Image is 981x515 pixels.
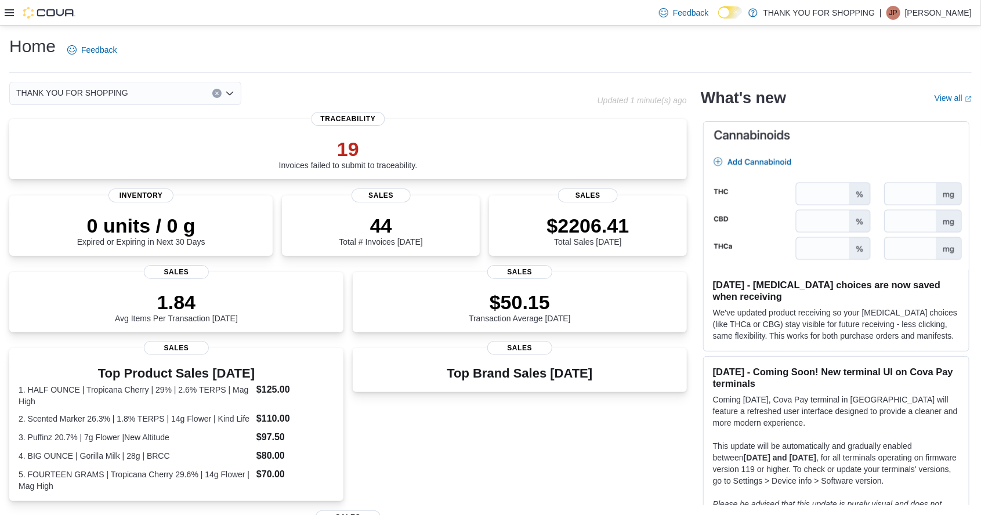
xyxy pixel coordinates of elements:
p: $2206.41 [547,214,629,237]
h1: Home [9,35,56,58]
span: Sales [487,341,552,355]
span: JP [889,6,897,20]
a: Feedback [63,38,121,61]
input: Dark Mode [718,6,743,19]
button: Open list of options [225,89,234,98]
dd: $110.00 [256,412,334,426]
span: Feedback [81,44,117,56]
h3: Top Brand Sales [DATE] [447,367,593,380]
h3: [DATE] - [MEDICAL_DATA] choices are now saved when receiving [713,279,960,302]
p: $50.15 [469,291,571,314]
dt: 5. FOURTEEN GRAMS | Tropicana Cherry 29.6% | 14g Flower | Mag High [19,469,252,492]
p: Updated 1 minute(s) ago [598,96,687,105]
a: View allExternal link [935,93,972,103]
button: Clear input [212,89,222,98]
span: Sales [558,188,617,202]
span: Sales [144,265,209,279]
span: Sales [144,341,209,355]
dt: 2. Scented Marker 26.3% | 1.8% TERPS | 14g Flower | Kind Life [19,413,252,425]
div: Invoices failed to submit to traceability. [279,137,418,170]
h2: What's new [701,89,786,107]
div: Total # Invoices [DATE] [339,214,422,246]
p: 1.84 [115,291,238,314]
p: 44 [339,214,422,237]
p: This update will be automatically and gradually enabled between , for all terminals operating on ... [713,440,960,487]
img: Cova [23,7,75,19]
div: Transaction Average [DATE] [469,291,571,323]
h3: [DATE] - Coming Soon! New terminal UI on Cova Pay terminals [713,366,960,389]
span: Feedback [673,7,708,19]
strong: [DATE] and [DATE] [744,453,816,462]
p: 19 [279,137,418,161]
p: [PERSON_NAME] [905,6,972,20]
dt: 4. BIG OUNCE | Gorilla Milk | 28g | BRCC [19,450,252,462]
dd: $97.50 [256,430,334,444]
svg: External link [965,96,972,103]
dd: $125.00 [256,383,334,397]
a: Feedback [654,1,713,24]
div: Avg Items Per Transaction [DATE] [115,291,238,323]
dd: $70.00 [256,467,334,481]
dt: 1. HALF OUNCE | Tropicana Cherry | 29% | 2.6% TERPS | Mag High [19,384,252,407]
span: Sales [487,265,552,279]
span: THANK YOU FOR SHOPPING [16,86,128,100]
div: Expired or Expiring in Next 30 Days [77,214,205,246]
p: We've updated product receiving so your [MEDICAL_DATA] choices (like THCa or CBG) stay visible fo... [713,307,960,342]
p: 0 units / 0 g [77,214,205,237]
div: Total Sales [DATE] [547,214,629,246]
p: | [879,6,882,20]
span: Traceability [311,112,385,126]
p: Coming [DATE], Cova Pay terminal in [GEOGRAPHIC_DATA] will feature a refreshed user interface des... [713,394,960,429]
span: Inventory [108,188,173,202]
dd: $80.00 [256,449,334,463]
h3: Top Product Sales [DATE] [19,367,334,380]
p: THANK YOU FOR SHOPPING [763,6,875,20]
span: Sales [352,188,411,202]
div: Joe Pepe [886,6,900,20]
dt: 3. Puffinz 20.7% | 7g Flower |New Altitude [19,431,252,443]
